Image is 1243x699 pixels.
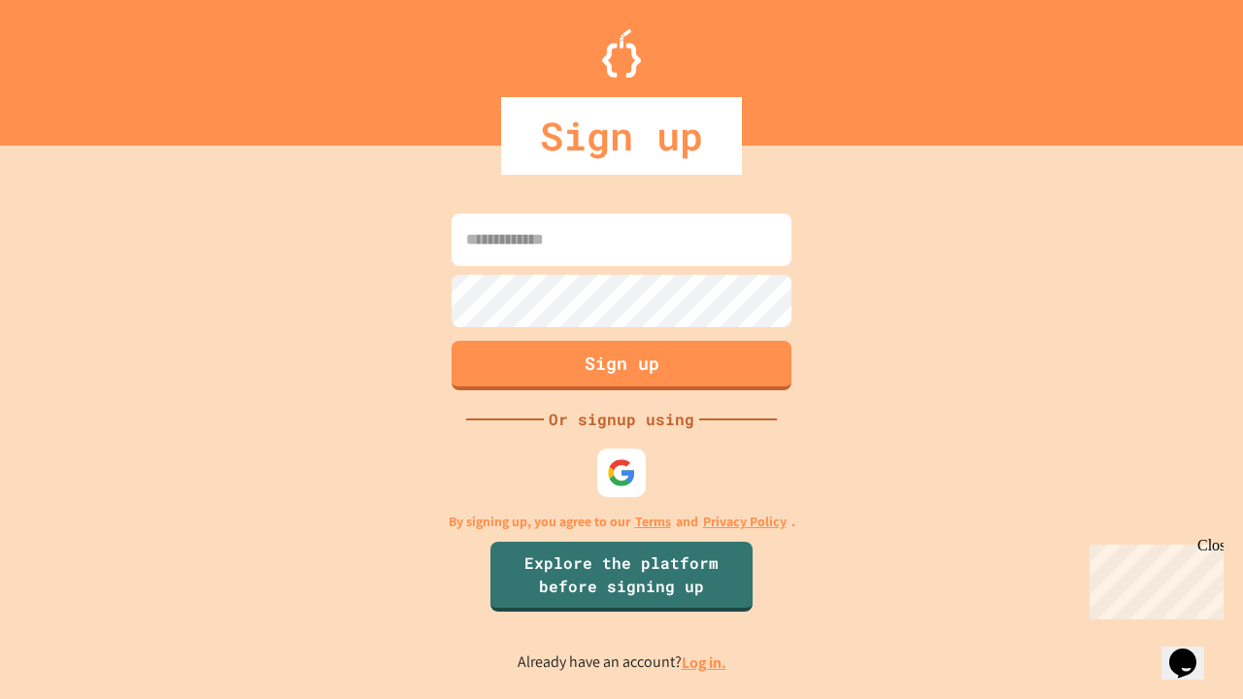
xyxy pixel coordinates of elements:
[501,97,742,175] div: Sign up
[703,512,787,532] a: Privacy Policy
[602,29,641,78] img: Logo.svg
[682,652,726,673] a: Log in.
[607,458,636,487] img: google-icon.svg
[452,341,791,390] button: Sign up
[1161,621,1224,680] iframe: chat widget
[449,512,795,532] p: By signing up, you agree to our and .
[635,512,671,532] a: Terms
[1082,537,1224,619] iframe: chat widget
[8,8,134,123] div: Chat with us now!Close
[518,650,726,675] p: Already have an account?
[544,408,699,431] div: Or signup using
[490,542,753,612] a: Explore the platform before signing up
